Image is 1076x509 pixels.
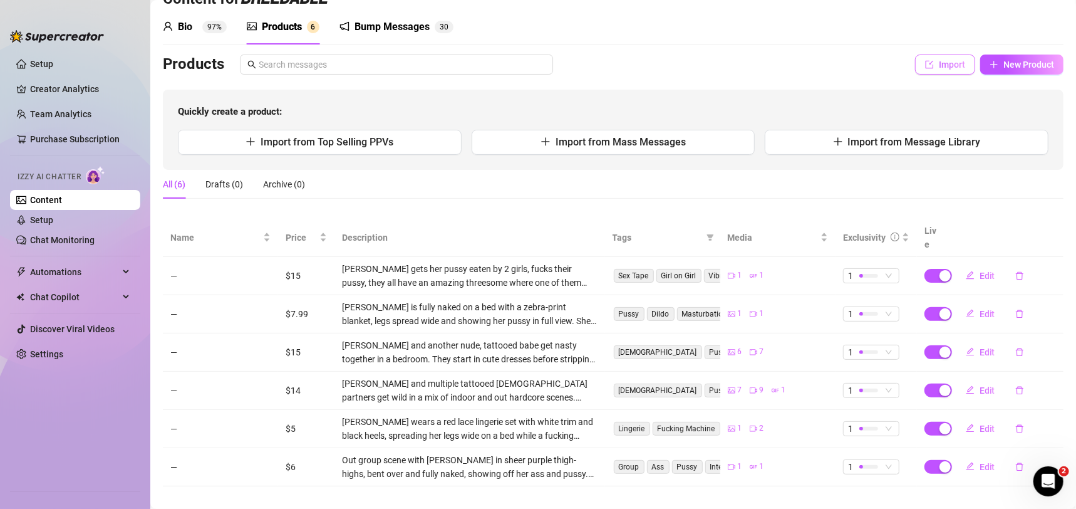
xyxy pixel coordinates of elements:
[30,349,63,359] a: Settings
[760,346,764,358] span: 7
[278,295,334,333] td: $7.99
[980,55,1063,75] button: New Product
[939,60,965,70] span: Import
[750,463,757,471] span: gif
[656,269,701,283] span: Girl on Girl
[956,304,1005,324] button: Edit
[163,372,278,410] td: —
[16,267,26,277] span: thunderbolt
[262,19,302,34] div: Products
[1005,419,1034,439] button: delete
[728,272,735,280] span: video-camera
[440,23,444,31] span: 3
[163,55,224,75] h3: Products
[980,309,995,319] span: Edit
[915,55,975,75] button: Import
[170,231,261,244] span: Name
[30,324,115,334] a: Discover Viral Videos
[956,266,1005,286] button: Edit
[472,130,755,155] button: Import from Mass Messages
[278,257,334,295] td: $15
[980,424,995,434] span: Edit
[342,262,597,290] div: [PERSON_NAME] gets her pussy eaten by 2 girls, fucks their pussy, they all have an amazing threes...
[728,231,818,244] span: Media
[1003,60,1054,70] span: New Product
[1015,386,1024,395] span: delete
[614,345,702,359] span: [DEMOGRAPHIC_DATA]
[706,234,714,241] span: filter
[966,462,975,471] span: edit
[342,377,597,404] div: [PERSON_NAME] and multiple tattooed [DEMOGRAPHIC_DATA] partners get wild in a mix of indoor and o...
[163,410,278,448] td: —
[772,387,779,394] span: gif
[613,231,701,244] span: Tags
[278,333,334,372] td: $15
[966,424,975,433] span: edit
[30,195,62,205] a: Content
[435,21,453,33] sup: 30
[738,308,742,320] span: 1
[1005,304,1034,324] button: delete
[1015,424,1024,433] span: delete
[956,457,1005,477] button: Edit
[1033,466,1063,496] iframe: Intercom live chat
[278,219,334,257] th: Price
[980,386,995,396] span: Edit
[677,307,733,321] span: Masturbation
[163,333,278,372] td: —
[738,270,742,281] span: 1
[30,287,119,307] span: Chat Copilot
[705,345,735,359] span: Pussy
[848,345,853,359] span: 1
[614,460,644,474] span: Group
[259,58,546,71] input: Search messages
[205,177,243,191] div: Drafts (0)
[750,425,757,433] span: video-camera
[704,228,716,247] span: filter
[1015,348,1024,357] span: delete
[980,347,995,357] span: Edit
[163,177,185,191] div: All (6)
[705,460,749,474] span: Interracial
[956,342,1005,362] button: Edit
[286,231,317,244] span: Price
[720,219,835,257] th: Media
[614,269,654,283] span: Sex Tape
[261,136,393,148] span: Import from Top Selling PPVs
[765,130,1048,155] button: Import from Message Library
[728,310,735,318] span: picture
[556,136,686,148] span: Import from Mass Messages
[966,309,975,318] span: edit
[342,415,597,443] div: [PERSON_NAME] wears a red lace lingerie set with white trim and black heels, spreading her legs w...
[342,338,597,366] div: [PERSON_NAME] and another nude, tattooed babe get nasty together in a bedroom. They start in cute...
[647,460,670,474] span: Ass
[202,21,227,33] sup: 97%
[1015,310,1024,318] span: delete
[848,460,853,474] span: 1
[672,460,703,474] span: Pussy
[728,349,735,356] span: picture
[848,136,981,148] span: Import from Message Library
[750,272,757,280] span: gif
[247,60,256,69] span: search
[30,109,91,119] a: Team Analytics
[1005,380,1034,401] button: delete
[728,425,735,433] span: picture
[966,386,975,394] span: edit
[956,419,1005,439] button: Edit
[750,310,757,318] span: video-camera
[990,60,998,69] span: plus
[917,219,948,257] th: Live
[178,130,462,155] button: Import from Top Selling PPVs
[614,422,650,436] span: Lingerie
[1059,466,1069,476] span: 2
[760,422,764,434] span: 2
[178,106,282,117] strong: Quickly create a product:
[444,23,448,31] span: 0
[30,59,53,69] a: Setup
[30,235,95,245] a: Chat Monitoring
[980,271,995,281] span: Edit
[647,307,675,321] span: Dildo
[848,307,853,321] span: 1
[1005,342,1034,362] button: delete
